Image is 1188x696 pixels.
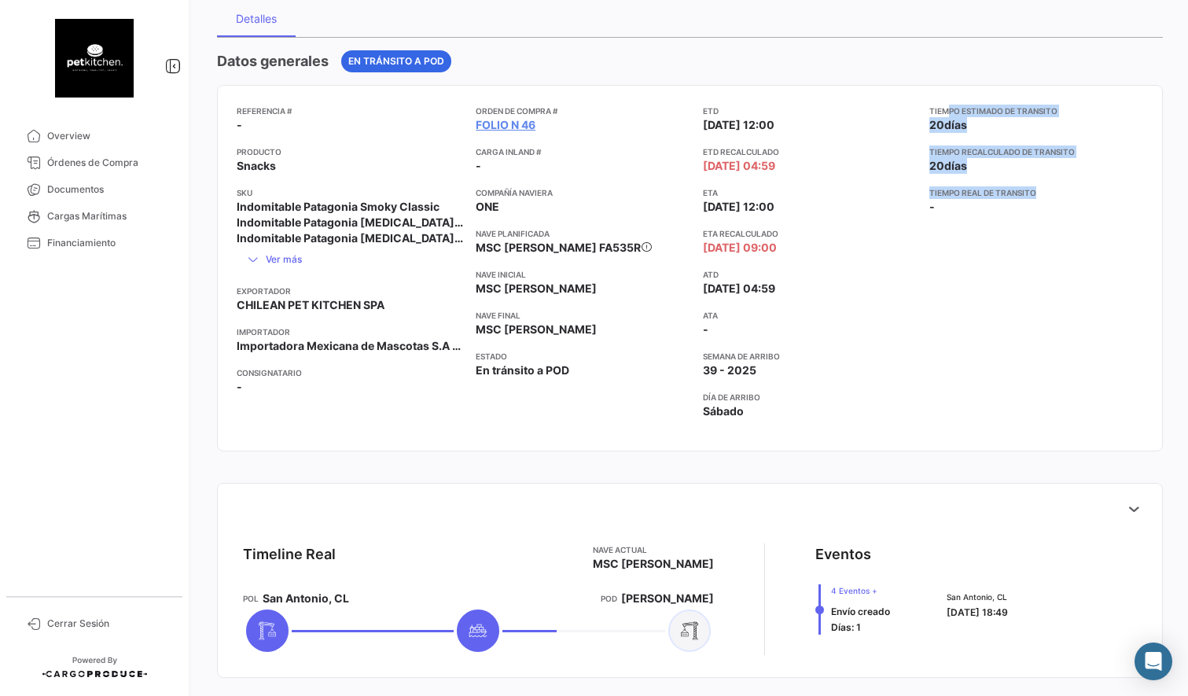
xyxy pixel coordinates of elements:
[703,322,708,337] span: -
[237,297,384,313] span: CHILEAN PET KITCHEN SPA
[703,227,917,240] app-card-info-title: ETA Recalculado
[476,117,535,133] a: Folio N 46
[703,281,775,296] span: [DATE] 04:59
[703,186,917,199] app-card-info-title: ETA
[13,149,176,176] a: Órdenes de Compra
[243,543,336,565] div: Timeline Real
[13,203,176,230] a: Cargas Marítimas
[237,246,312,272] button: Ver más
[217,50,329,72] h4: Datos generales
[703,309,917,322] app-card-info-title: ATA
[237,338,463,354] span: Importadora Mexicana de Mascotas S.A de C.V
[13,123,176,149] a: Overview
[621,591,714,606] span: [PERSON_NAME]
[237,199,440,215] span: Indomitable Patagonia Smoky Classic
[237,326,463,338] app-card-info-title: Importador
[13,176,176,203] a: Documentos
[476,227,690,240] app-card-info-title: Nave planificada
[593,543,714,556] app-card-info-title: Nave actual
[237,285,463,297] app-card-info-title: Exportador
[929,118,944,131] span: 20
[944,159,967,172] span: días
[263,591,349,606] span: San Antonio, CL
[47,236,170,250] span: Financiamiento
[47,156,170,170] span: Órdenes de Compra
[237,105,463,117] app-card-info-title: Referencia #
[476,145,690,158] app-card-info-title: Carga inland #
[703,199,774,215] span: [DATE] 12:00
[237,158,276,174] span: Snacks
[601,592,617,605] app-card-info-title: POD
[947,606,1008,618] span: [DATE] 18:49
[348,54,444,68] span: En tránsito a POD
[815,543,871,565] div: Eventos
[703,391,917,403] app-card-info-title: Día de Arribo
[476,158,481,174] span: -
[476,281,597,296] span: MSC [PERSON_NAME]
[703,105,917,117] app-card-info-title: ETD
[47,129,170,143] span: Overview
[47,182,170,197] span: Documentos
[237,379,242,395] span: -
[237,117,242,133] span: -
[703,363,756,378] span: 39 - 2025
[237,230,463,246] span: Indomitable Patagonia [MEDICAL_DATA] Raspberry
[476,241,641,254] span: MSC [PERSON_NAME] FA535R
[831,584,890,597] span: 4 Eventos +
[476,350,690,363] app-card-info-title: Estado
[947,591,1008,603] span: San Antonio, CL
[236,12,277,25] div: Detalles
[476,309,690,322] app-card-info-title: Nave final
[929,159,944,172] span: 20
[243,592,259,605] app-card-info-title: POL
[47,617,170,631] span: Cerrar Sesión
[476,186,690,199] app-card-info-title: Compañía naviera
[476,322,597,337] span: MSC [PERSON_NAME]
[476,105,690,117] app-card-info-title: Orden de Compra #
[703,240,777,256] span: [DATE] 09:00
[944,118,967,131] span: días
[237,366,463,379] app-card-info-title: Consignatario
[703,145,917,158] app-card-info-title: ETD Recalculado
[476,363,569,378] span: En tránsito a POD
[703,158,775,174] span: [DATE] 04:59
[929,145,1143,158] app-card-info-title: Tiempo recalculado de transito
[1135,643,1172,680] div: Abrir Intercom Messenger
[237,145,463,158] app-card-info-title: Producto
[831,621,861,633] span: Días: 1
[593,556,714,572] span: MSC [PERSON_NAME]
[929,105,1143,117] app-card-info-title: Tiempo estimado de transito
[703,403,744,419] span: Sábado
[703,350,917,363] app-card-info-title: Semana de Arribo
[929,200,935,213] span: -
[237,215,463,230] span: Indomitable Patagonia [MEDICAL_DATA] Apple Ginger
[47,209,170,223] span: Cargas Marítimas
[703,268,917,281] app-card-info-title: ATD
[55,19,134,98] img: 54c7ca15-ec7a-4ae1-9078-87519ee09adb.png
[703,117,774,133] span: [DATE] 12:00
[831,606,890,617] span: Envío creado
[476,199,499,215] span: ONE
[476,268,690,281] app-card-info-title: Nave inicial
[929,186,1143,199] app-card-info-title: Tiempo real de transito
[237,186,463,199] app-card-info-title: SKU
[13,230,176,256] a: Financiamiento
